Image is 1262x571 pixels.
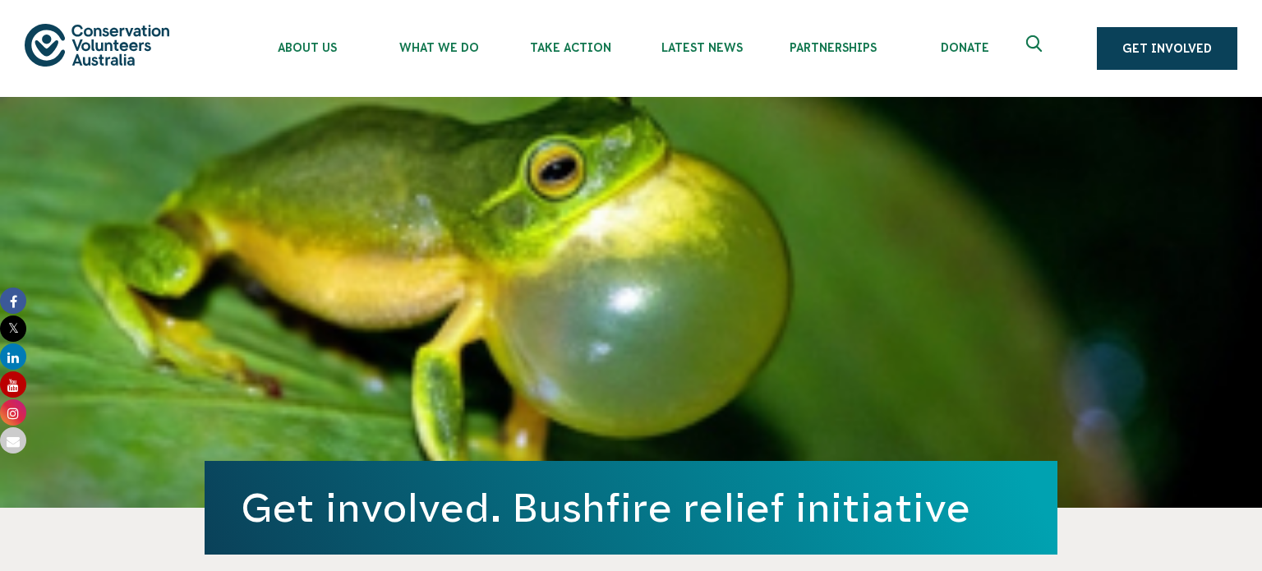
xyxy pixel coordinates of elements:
[242,41,373,54] span: About Us
[1097,27,1237,70] a: Get Involved
[1016,29,1056,68] button: Expand search box Close search box
[373,41,504,54] span: What We Do
[25,24,169,66] img: logo.svg
[899,41,1030,54] span: Donate
[636,41,767,54] span: Latest News
[504,41,636,54] span: Take Action
[241,486,1021,530] h1: Get involved. Bushfire relief initiative
[767,41,899,54] span: Partnerships
[1026,35,1047,62] span: Expand search box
